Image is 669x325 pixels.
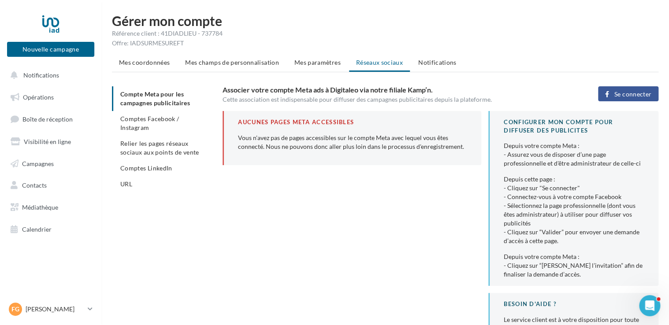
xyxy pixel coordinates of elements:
span: Relier les pages réseaux sociaux aux points de vente [120,140,199,156]
div: Aucunes pages Meta accessibles [238,118,467,126]
a: FG [PERSON_NAME] [7,301,94,318]
span: Médiathèque [22,203,58,211]
div: Offre: IADSURMESUREFT [112,39,658,48]
p: [PERSON_NAME] [26,305,84,314]
div: Vous n'avez pas de pages accessibles sur le compte Meta avec lequel vous êtes connecté. Nous ne p... [238,133,467,151]
div: Cette association est indispensable pour diffuser des campagnes publicitaires depuis la plateforme. [223,95,570,104]
button: Nouvelle campagne [7,42,94,57]
span: Mes coordonnées [119,59,170,66]
span: Comptes Facebook / Instagram [120,115,179,131]
span: Opérations [23,93,54,101]
a: Calendrier [5,220,96,239]
a: Campagnes [5,155,96,173]
span: Comptes LinkedIn [120,164,172,172]
a: Contacts [5,176,96,195]
span: Contacts [22,181,47,189]
div: Depuis votre compte Meta : - Assurez vous de disposer d’une page professionnelle et d'être admini... [504,141,644,168]
h3: Associer votre compte Meta ads à Digitaleo via notre filiale Kamp’n. [223,86,570,93]
a: Boîte de réception [5,110,96,129]
a: Visibilité en ligne [5,133,96,151]
span: Se connecter [614,91,651,98]
span: Notifications [23,71,59,79]
span: Notifications [418,59,457,66]
a: Médiathèque [5,198,96,217]
span: FG [11,305,19,314]
button: Se connecter [598,86,658,101]
div: Depuis votre compte Meta : - Cliquez sur “[PERSON_NAME] l’invitation” afin de finaliser la demand... [504,252,644,279]
div: CONFIGURER MON COMPTE POUR DIFFUSER DES PUBLICITES [504,118,644,134]
span: Campagnes [22,159,54,167]
div: Depuis cette page : - Cliquez sur "Se connecter" - Connectez-vous à votre compte Facebook - Sélec... [504,175,644,245]
span: Boîte de réception [22,115,73,123]
a: Opérations [5,88,96,107]
span: Mes paramètres [294,59,341,66]
span: Mes champs de personnalisation [185,59,279,66]
span: Visibilité en ligne [24,138,71,145]
h1: Gérer mon compte [112,14,658,27]
div: Référence client : 41DIADLIEU - 737784 [112,29,658,38]
iframe: Intercom live chat [639,295,660,316]
button: Notifications [5,66,93,85]
span: Calendrier [22,225,52,233]
span: URL [120,180,132,188]
div: BESOIN D'AIDE ? [504,300,644,308]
